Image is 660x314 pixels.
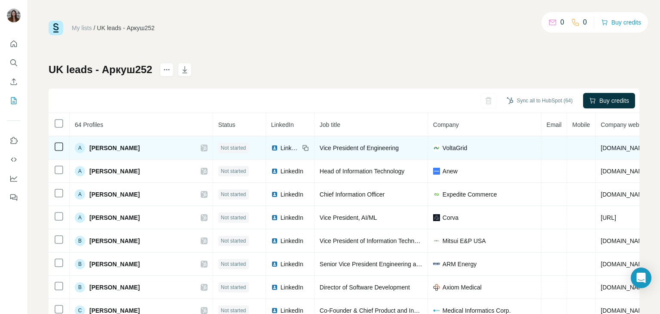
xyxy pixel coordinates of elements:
span: Not started [221,237,246,245]
div: A [75,212,85,223]
span: [PERSON_NAME] [89,213,140,222]
span: Not started [221,167,246,175]
img: LinkedIn logo [271,307,278,314]
span: [DOMAIN_NAME] [601,261,649,268]
span: Expedite Commerce [443,190,497,199]
span: [PERSON_NAME] [89,260,140,268]
button: actions [160,63,174,77]
button: Dashboard [7,171,21,186]
span: Not started [221,283,246,291]
span: Email [547,121,562,128]
div: B [75,259,85,269]
img: company-logo [433,191,440,198]
img: LinkedIn logo [271,284,278,291]
button: Sync all to HubSpot (64) [501,94,579,107]
span: Mobile [572,121,590,128]
span: Vice President of Information Technology [320,237,429,244]
img: LinkedIn logo [271,168,278,175]
div: Open Intercom Messenger [631,268,651,288]
button: My lists [7,93,21,108]
p: 0 [583,17,587,28]
span: [DOMAIN_NAME] [601,307,649,314]
span: ARM Energy [443,260,477,268]
div: A [75,166,85,176]
img: company-logo [433,168,440,175]
button: Buy credits [583,93,635,108]
img: company-logo [433,261,440,268]
img: LinkedIn logo [271,237,278,244]
span: Co-Founder & Chief Product and Innovation Officer [320,307,456,314]
span: Senior Vice President Engineering and Operations [320,261,454,268]
span: [PERSON_NAME] [89,283,140,292]
span: Company [433,121,459,128]
p: 0 [560,17,564,28]
span: Job title [320,121,340,128]
span: LinkedIn [281,144,299,152]
span: Chief Information Officer [320,191,385,198]
span: LinkedIn [281,213,303,222]
span: [DOMAIN_NAME] [601,145,649,151]
span: Buy credits [599,96,629,105]
span: Company website [601,121,648,128]
span: [DOMAIN_NAME] [601,168,649,175]
img: LinkedIn logo [271,191,278,198]
img: Avatar [7,9,21,22]
img: company-logo [433,145,440,151]
span: Head of Information Technology [320,168,404,175]
span: [DOMAIN_NAME] [601,191,649,198]
span: Anew [443,167,458,175]
button: Enrich CSV [7,74,21,89]
img: company-logo [433,237,440,244]
img: company-logo [433,307,440,314]
span: Not started [221,191,246,198]
span: Mitsui E&P USA [443,237,486,245]
img: company-logo [433,284,440,291]
button: Feedback [7,190,21,205]
span: LinkedIn [281,237,303,245]
div: B [75,282,85,292]
span: LinkedIn [281,167,303,175]
button: Search [7,55,21,71]
button: Buy credits [601,16,641,28]
span: Corva [443,213,458,222]
span: Vice President, AI/ML [320,214,377,221]
span: Not started [221,214,246,222]
h1: UK leads - Аркуш252 [49,63,152,77]
span: [PERSON_NAME] [89,190,140,199]
span: [PERSON_NAME] [89,237,140,245]
span: 64 Profiles [75,121,103,128]
img: LinkedIn logo [271,214,278,221]
a: My lists [72,25,92,31]
span: Status [218,121,235,128]
span: LinkedIn [271,121,294,128]
span: Not started [221,260,246,268]
img: company-logo [433,214,440,221]
span: Axiom Medical [443,283,482,292]
span: [PERSON_NAME] [89,167,140,175]
div: A [75,189,85,200]
img: Surfe Logo [49,21,63,35]
button: Quick start [7,36,21,52]
div: UK leads - Аркуш252 [97,24,155,32]
img: LinkedIn logo [271,145,278,151]
span: Not started [221,144,246,152]
img: LinkedIn logo [271,261,278,268]
button: Use Surfe on LinkedIn [7,133,21,148]
div: B [75,236,85,246]
span: [URL] [601,214,616,221]
span: LinkedIn [281,260,303,268]
span: VoltaGrid [443,144,467,152]
div: A [75,143,85,153]
button: Use Surfe API [7,152,21,167]
span: LinkedIn [281,283,303,292]
span: [DOMAIN_NAME] [601,237,649,244]
span: [DOMAIN_NAME] [601,284,649,291]
span: [PERSON_NAME] [89,144,140,152]
span: Vice President of Engineering [320,145,399,151]
span: LinkedIn [281,190,303,199]
span: Director of Software Development [320,284,410,291]
li: / [94,24,95,32]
